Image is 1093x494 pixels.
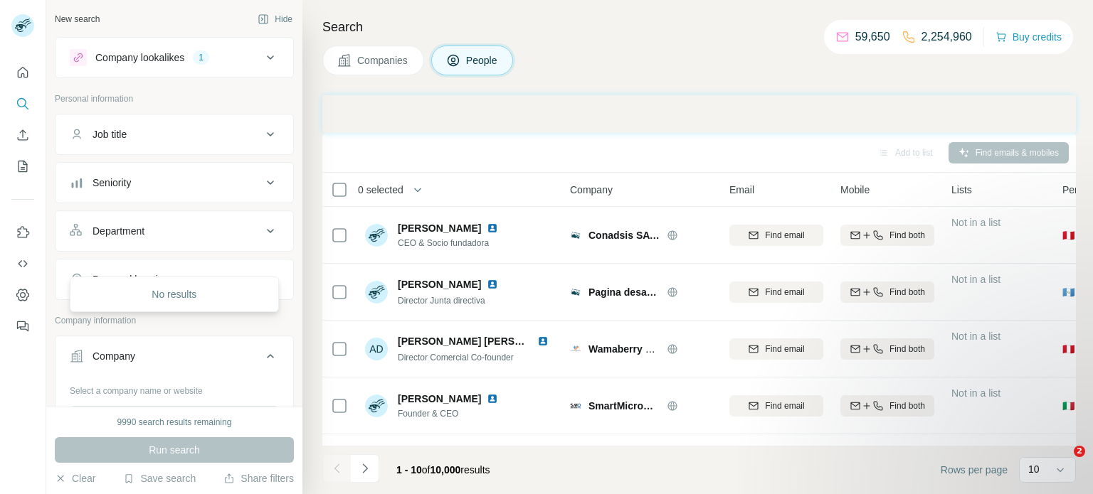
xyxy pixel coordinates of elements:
[123,471,196,485] button: Save search
[729,281,823,303] button: Find email
[487,279,498,290] img: LinkedIn logo
[11,154,34,179] button: My lists
[56,41,293,75] button: Company lookalikes1
[588,343,741,355] span: Wamaberry Pos and It Solutions
[11,313,34,339] button: Feedback
[56,339,293,379] button: Company
[570,343,581,355] img: Logo of Wamaberry Pos and It Solutions
[855,28,890,45] p: 59,650
[55,13,100,26] div: New search
[73,280,275,308] div: No results
[1045,446,1079,480] iframe: Intercom live chat
[765,286,804,299] span: Find email
[398,221,481,235] span: [PERSON_NAME]
[365,224,388,247] img: Avatar
[55,314,294,327] p: Company information
[422,464,431,476] span: of
[55,471,95,485] button: Clear
[55,92,294,105] p: Personal information
[431,464,461,476] span: 10,000
[588,228,660,242] span: Conadsis SA de CV
[570,400,581,412] img: Logo of SmartMicroOptics Srl
[570,230,581,241] img: Logo of Conadsis SA de CV
[70,379,279,397] div: Select a company name or website
[11,251,34,276] button: Use Surfe API
[951,217,1000,228] span: Not in a list
[357,53,409,68] span: Companies
[11,220,34,245] button: Use Surfe on LinkedIn
[840,225,934,246] button: Find both
[765,343,804,355] span: Find email
[351,454,379,483] button: Navigate to next page
[398,335,568,347] span: [PERSON_NAME] [PERSON_NAME]
[56,214,293,248] button: Department
[11,60,34,85] button: Quick start
[398,353,514,363] span: Director Comercial Co-founder
[729,225,823,246] button: Find email
[193,51,209,64] div: 1
[93,349,135,363] div: Company
[922,28,972,45] p: 2,254,960
[840,281,934,303] button: Find both
[996,27,1062,47] button: Buy credits
[11,282,34,308] button: Dashboard
[951,183,972,197] span: Lists
[322,95,1076,133] iframe: Banner
[398,296,485,306] span: Director Junta directiva
[729,183,754,197] span: Email
[56,117,293,151] button: Job title
[1074,446,1085,457] span: 2
[1062,228,1074,242] span: 🇵🇪
[56,262,293,296] button: Personal location
[889,286,925,299] span: Find both
[93,127,127,141] div: Job title
[466,53,499,68] span: People
[396,464,422,476] span: 1 - 10
[889,229,925,242] span: Find both
[95,50,184,65] div: Company lookalikes
[365,281,388,304] img: Avatar
[588,399,660,413] span: SmartMicroOptics Srl
[729,395,823,417] button: Find email
[398,407,504,420] span: Founder & CEO
[1062,285,1074,299] span: 🇬🇹
[322,17,1076,37] h4: Search
[951,274,1000,285] span: Not in a list
[570,183,613,197] span: Company
[398,277,481,291] span: [PERSON_NAME]
[765,399,804,412] span: Find email
[365,338,388,360] div: AD
[588,285,660,299] span: Pagina desactivada
[223,471,294,485] button: Share filters
[729,338,823,360] button: Find email
[840,183,870,197] span: Mobile
[93,176,131,190] div: Seniority
[56,166,293,200] button: Seniority
[396,464,490,476] span: results
[537,335,549,347] img: LinkedIn logo
[93,224,144,238] div: Department
[765,229,804,242] span: Find email
[248,9,302,30] button: Hide
[487,393,498,404] img: LinkedIn logo
[398,392,481,406] span: [PERSON_NAME]
[117,416,232,429] div: 9990 search results remaining
[365,394,388,417] img: Avatar
[570,286,581,298] img: Logo of Pagina desactivada
[398,237,504,249] span: CEO & Socio fundadora
[11,122,34,148] button: Enrich CSV
[11,91,34,117] button: Search
[487,222,498,234] img: LinkedIn logo
[358,183,403,197] span: 0 selected
[93,272,169,286] div: Personal location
